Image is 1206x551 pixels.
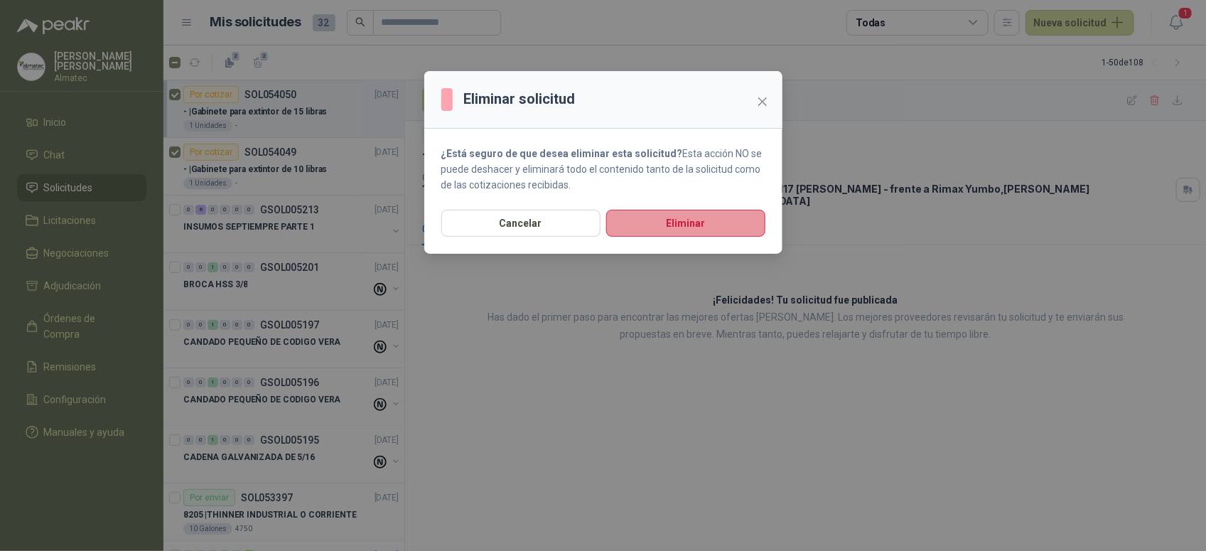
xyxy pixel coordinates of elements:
[441,146,765,193] p: Esta acción NO se puede deshacer y eliminará todo el contenido tanto de la solicitud como de las ...
[757,96,768,107] span: close
[464,88,576,110] h3: Eliminar solicitud
[751,90,774,113] button: Close
[441,210,601,237] button: Cancelar
[441,148,683,159] strong: ¿Está seguro de que desea eliminar esta solicitud?
[606,210,765,237] button: Eliminar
